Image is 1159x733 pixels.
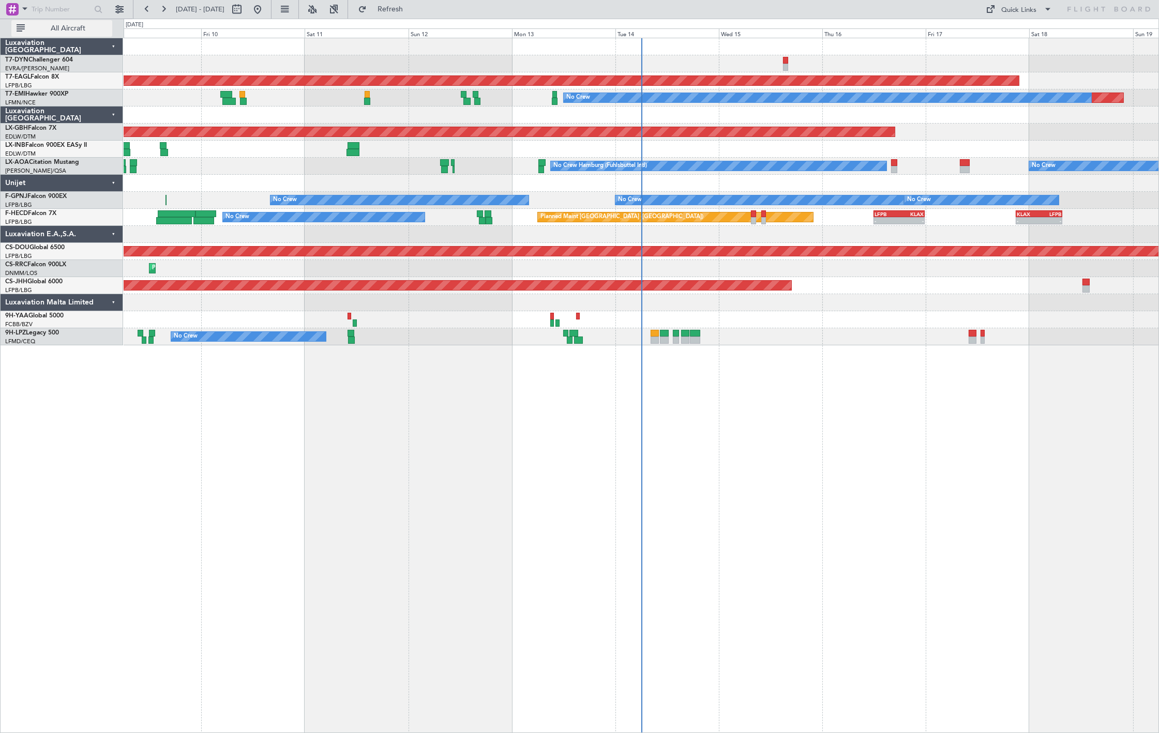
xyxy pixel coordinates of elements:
[5,313,64,319] a: 9H-YAAGlobal 5000
[1039,211,1061,217] div: LFPB
[926,28,1029,38] div: Fri 17
[5,57,28,63] span: T7-DYN
[5,91,25,97] span: T7-EMI
[5,218,32,226] a: LFPB/LBG
[5,91,68,97] a: T7-EMIHawker 900XP
[5,279,27,285] span: CS-JHH
[98,28,201,38] div: Thu 9
[5,286,32,294] a: LFPB/LBG
[5,125,28,131] span: LX-GBH
[899,211,924,217] div: KLAX
[5,210,28,217] span: F-HECD
[5,65,69,72] a: EVRA/[PERSON_NAME]
[5,262,66,268] a: CS-RRCFalcon 900LX
[5,252,32,260] a: LFPB/LBG
[5,193,67,200] a: F-GPNJFalcon 900EX
[5,159,29,165] span: LX-AOA
[353,1,415,18] button: Refresh
[27,25,109,32] span: All Aircraft
[5,82,32,89] a: LFPB/LBG
[981,1,1058,18] button: Quick Links
[1017,218,1039,224] div: -
[152,261,259,276] div: Planned Maint Lagos ([PERSON_NAME])
[875,218,899,224] div: -
[5,330,26,336] span: 9H-LPZ
[369,6,412,13] span: Refresh
[5,57,73,63] a: T7-DYNChallenger 604
[409,28,512,38] div: Sun 12
[126,21,143,29] div: [DATE]
[5,142,87,148] a: LX-INBFalcon 900EX EASy II
[174,329,198,344] div: No Crew
[540,209,703,225] div: Planned Maint [GEOGRAPHIC_DATA] ([GEOGRAPHIC_DATA])
[553,158,647,174] div: No Crew Hamburg (Fuhlsbuttel Intl)
[5,210,56,217] a: F-HECDFalcon 7X
[5,313,28,319] span: 9H-YAA
[5,74,31,80] span: T7-EAGL
[5,74,59,80] a: T7-EAGLFalcon 8X
[5,150,36,158] a: EDLW/DTM
[5,125,56,131] a: LX-GBHFalcon 7X
[201,28,305,38] div: Fri 10
[615,28,719,38] div: Tue 14
[5,193,27,200] span: F-GPNJ
[225,209,249,225] div: No Crew
[618,192,642,208] div: No Crew
[5,99,36,106] a: LFMN/NCE
[1017,211,1039,217] div: KLAX
[5,245,29,251] span: CS-DOU
[1029,28,1133,38] div: Sat 18
[5,330,59,336] a: 9H-LPZLegacy 500
[5,201,32,209] a: LFPB/LBG
[11,20,112,37] button: All Aircraft
[1039,218,1061,224] div: -
[719,28,822,38] div: Wed 15
[907,192,931,208] div: No Crew
[273,192,297,208] div: No Crew
[5,262,27,268] span: CS-RRC
[875,211,899,217] div: LFPB
[5,142,25,148] span: LX-INB
[5,320,33,328] a: FCBB/BZV
[1002,5,1037,16] div: Quick Links
[5,133,36,141] a: EDLW/DTM
[512,28,615,38] div: Mon 13
[176,5,224,14] span: [DATE] - [DATE]
[5,269,37,277] a: DNMM/LOS
[5,245,65,251] a: CS-DOUGlobal 6500
[822,28,926,38] div: Thu 16
[32,2,91,17] input: Trip Number
[1032,158,1056,174] div: No Crew
[566,90,590,105] div: No Crew
[5,159,79,165] a: LX-AOACitation Mustang
[5,338,35,345] a: LFMD/CEQ
[899,218,924,224] div: -
[305,28,408,38] div: Sat 11
[5,167,66,175] a: [PERSON_NAME]/QSA
[5,279,63,285] a: CS-JHHGlobal 6000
